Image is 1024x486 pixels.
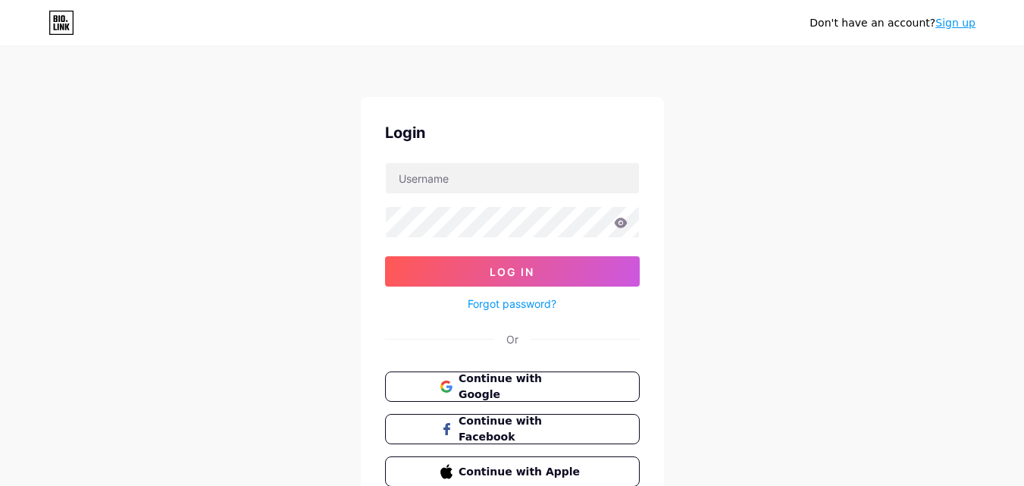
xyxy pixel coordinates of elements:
[459,464,584,480] span: Continue with Apple
[468,296,556,312] a: Forgot password?
[385,256,640,287] button: Log In
[459,371,584,403] span: Continue with Google
[385,121,640,144] div: Login
[459,413,584,445] span: Continue with Facebook
[935,17,975,29] a: Sign up
[385,372,640,402] button: Continue with Google
[490,265,534,278] span: Log In
[385,414,640,444] button: Continue with Facebook
[506,331,518,347] div: Or
[809,15,975,31] div: Don't have an account?
[386,163,639,193] input: Username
